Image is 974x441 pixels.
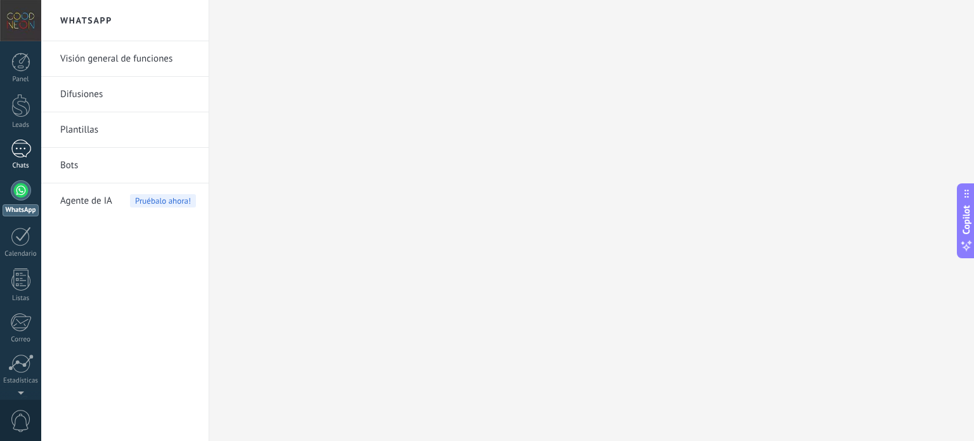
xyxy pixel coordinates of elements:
[3,336,39,344] div: Correo
[41,41,209,77] li: Visión general de funciones
[3,377,39,385] div: Estadísticas
[3,204,39,216] div: WhatsApp
[960,205,973,234] span: Copilot
[41,148,209,183] li: Bots
[60,148,196,183] a: Bots
[60,112,196,148] a: Plantillas
[60,77,196,112] a: Difusiones
[41,77,209,112] li: Difusiones
[130,194,196,207] span: Pruébalo ahora!
[41,112,209,148] li: Plantillas
[41,183,209,218] li: Agente de IA
[60,183,112,219] span: Agente de IA
[3,294,39,303] div: Listas
[60,183,196,219] a: Agente de IAPruébalo ahora!
[3,162,39,170] div: Chats
[60,41,196,77] a: Visión general de funciones
[3,121,39,129] div: Leads
[3,250,39,258] div: Calendario
[3,76,39,84] div: Panel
